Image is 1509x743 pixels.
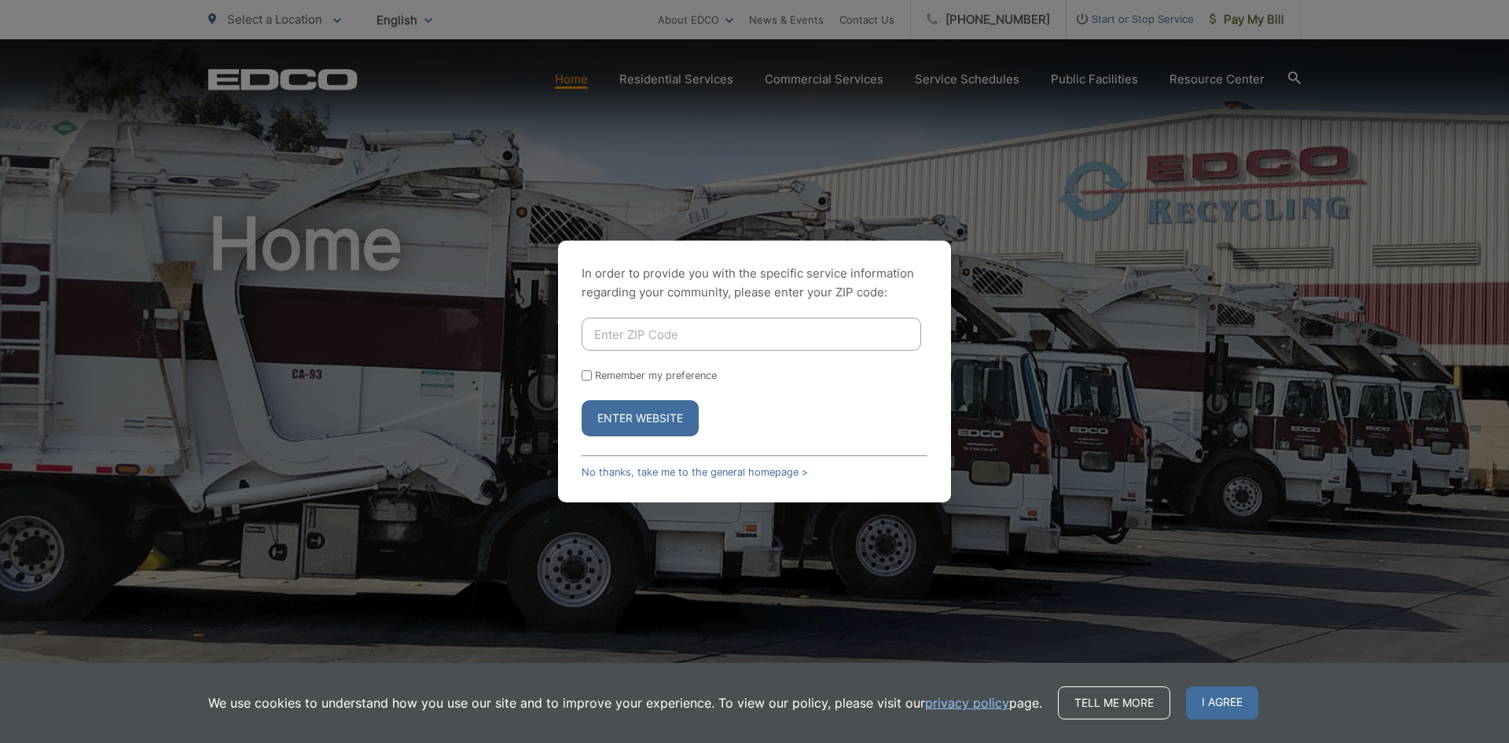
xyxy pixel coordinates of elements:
[1058,686,1170,719] a: Tell me more
[582,318,921,351] input: Enter ZIP Code
[595,370,717,381] label: Remember my preference
[582,400,699,436] button: Enter Website
[208,693,1042,712] p: We use cookies to understand how you use our site and to improve your experience. To view our pol...
[925,693,1009,712] a: privacy policy
[1186,686,1258,719] span: I agree
[582,466,808,478] a: No thanks, take me to the general homepage >
[582,264,927,302] p: In order to provide you with the specific service information regarding your community, please en...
